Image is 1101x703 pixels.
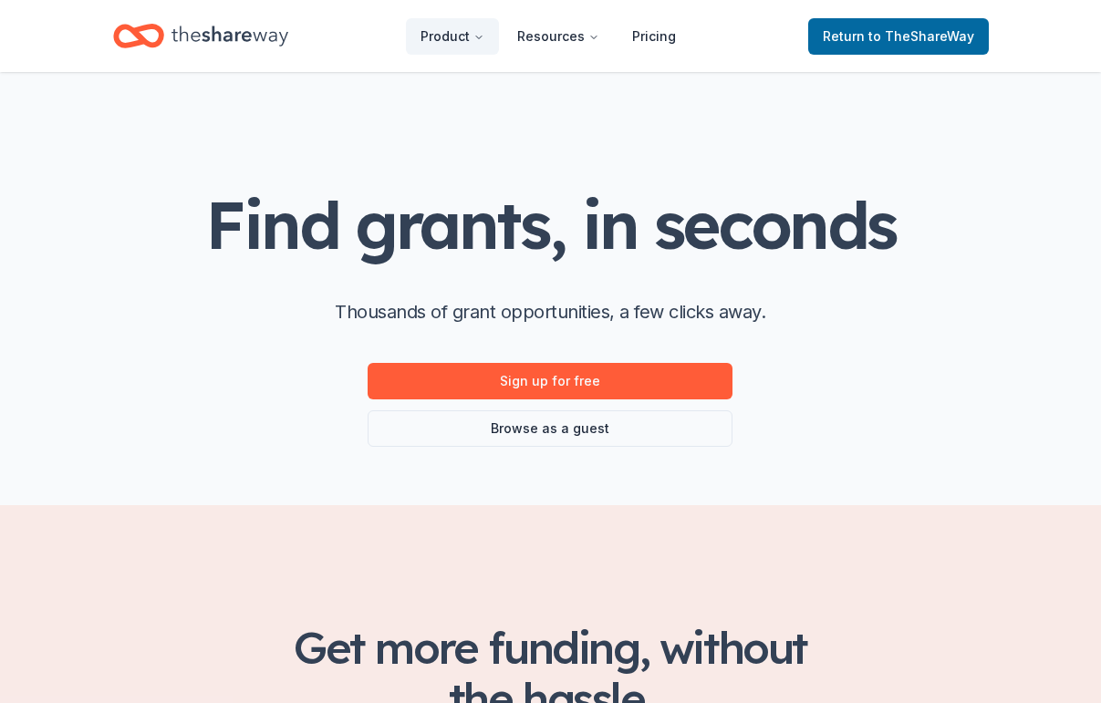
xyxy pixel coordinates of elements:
h1: Find grants, in seconds [205,189,895,261]
a: Browse as a guest [368,410,732,447]
a: Sign up for free [368,363,732,399]
p: Thousands of grant opportunities, a few clicks away. [335,297,765,326]
a: Home [113,15,288,57]
span: Return [823,26,974,47]
button: Product [406,18,499,55]
button: Resources [503,18,614,55]
a: Pricing [618,18,691,55]
a: Returnto TheShareWay [808,18,989,55]
span: to TheShareWay [868,28,974,44]
nav: Main [406,15,691,57]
